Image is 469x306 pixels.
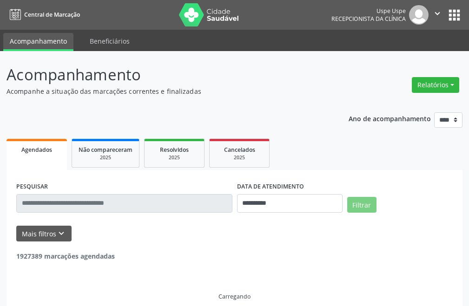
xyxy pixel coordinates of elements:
[79,154,132,161] div: 2025
[216,154,263,161] div: 2025
[16,226,72,242] button: Mais filtroskeyboard_arrow_down
[16,180,48,194] label: PESQUISAR
[3,33,73,51] a: Acompanhamento
[79,146,132,154] span: Não compareceram
[21,146,52,154] span: Agendados
[7,86,326,96] p: Acompanhe a situação das marcações correntes e finalizadas
[151,154,198,161] div: 2025
[7,63,326,86] p: Acompanhamento
[24,11,80,19] span: Central de Marcação
[56,228,66,239] i: keyboard_arrow_down
[409,5,429,25] img: img
[160,146,189,154] span: Resolvidos
[7,7,80,22] a: Central de Marcação
[224,146,255,154] span: Cancelados
[412,77,459,93] button: Relatórios
[331,15,406,23] span: Recepcionista da clínica
[349,112,431,124] p: Ano de acompanhamento
[331,7,406,15] div: Uspe Uspe
[432,8,443,19] i: 
[16,252,115,260] strong: 1927389 marcações agendadas
[429,5,446,25] button: 
[347,197,377,213] button: Filtrar
[83,33,136,49] a: Beneficiários
[446,7,462,23] button: apps
[237,180,304,194] label: DATA DE ATENDIMENTO
[218,293,251,300] div: Carregando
